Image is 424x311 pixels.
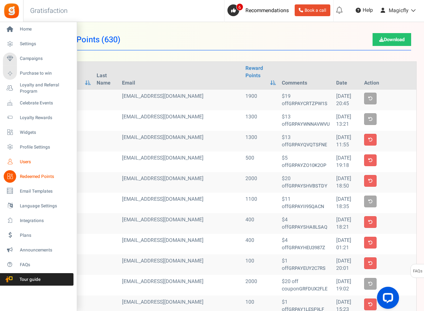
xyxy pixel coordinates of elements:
[119,110,242,131] td: [EMAIL_ADDRESS][DOMAIN_NAME]
[333,90,361,110] td: [DATE] 20:45
[104,34,118,46] span: 630
[20,262,71,268] span: FAQs
[119,131,242,151] td: [EMAIL_ADDRESS][DOMAIN_NAME]
[3,67,73,80] a: Purchase to win
[119,90,242,110] td: [EMAIL_ADDRESS][DOMAIN_NAME]
[227,4,292,16] a: 6 Recommendations
[333,131,361,151] td: [DATE] 11:55
[3,214,73,227] a: Integrations
[3,244,73,256] a: Announcements
[368,158,373,162] i: Delete coupon and restore points
[361,7,373,14] span: Help
[368,282,373,286] i: User already used the coupon
[3,276,55,283] span: Tour guide
[368,261,373,265] i: Delete coupon and restore points
[279,213,333,234] td: $4 off
[245,65,276,79] a: Reward Points
[333,110,361,131] td: [DATE] 13:21
[3,38,73,50] a: Settings
[20,41,71,47] span: Settings
[119,151,242,172] td: [EMAIL_ADDRESS][DOMAIN_NAME]
[368,199,373,204] i: User already used the coupon
[242,193,279,213] td: 1100
[20,188,71,194] span: Email Templates
[20,100,71,106] span: Celebrate Events
[288,224,327,230] strong: GRPAYSHA8LSAQ
[3,111,73,124] a: Loyalty Rewards
[20,82,73,94] span: Loyalty and Referral Program
[333,213,361,234] td: [DATE] 18:21
[373,33,411,46] a: Download
[3,170,73,183] a: Redeemed Points
[119,234,242,254] td: [EMAIL_ADDRESS][DOMAIN_NAME]
[119,213,242,234] td: [EMAIL_ADDRESS][DOMAIN_NAME]
[3,53,73,65] a: Campaigns
[333,193,361,213] td: [DATE] 18:35
[20,203,71,209] span: Language Settings
[279,90,333,110] td: $19 off
[3,185,73,197] a: Email Templates
[333,151,361,172] td: [DATE] 19:18
[20,159,71,165] span: Users
[236,3,243,11] span: 6
[279,131,333,151] td: $13 off
[368,302,373,307] i: Delete coupon and restore points
[20,247,71,253] span: Announcements
[3,82,73,94] a: Loyalty and Referral Program
[288,244,325,251] strong: GRPAYHEU3987Z
[333,172,361,193] td: [DATE] 18:50
[20,56,71,62] span: Campaigns
[20,144,71,150] span: Profile Settings
[3,258,73,271] a: FAQs
[368,117,373,121] i: User already used the coupon
[295,4,330,16] a: Book a call
[368,220,373,224] i: Delete coupon and restore points
[20,70,71,76] span: Purchase to win
[413,264,423,278] span: FAQs
[3,155,73,168] a: Users
[242,131,279,151] td: 1300
[3,23,73,36] a: Home
[279,62,333,90] th: Comments
[20,218,71,224] span: Integrations
[119,275,242,296] td: [EMAIL_ADDRESS][DOMAIN_NAME]
[242,213,279,234] td: 400
[22,4,76,18] h3: Gratisfaction
[3,126,73,139] a: Widgets
[119,254,242,275] td: [EMAIL_ADDRESS][DOMAIN_NAME]
[279,110,333,131] td: $13 off
[3,200,73,212] a: Language Settings
[20,232,71,239] span: Plans
[368,96,373,101] i: User already used the coupon
[368,137,373,142] i: Delete coupon and restore points
[119,62,242,90] th: Email
[119,193,242,213] td: [EMAIL_ADDRESS][DOMAIN_NAME]
[3,3,20,19] img: Gratisfaction
[20,129,71,136] span: Widgets
[333,234,361,254] td: [DATE] 01:21
[20,26,71,32] span: Home
[368,240,373,245] i: Delete coupon and restore points
[288,141,327,148] strong: GRPAYQVQTSFNE
[20,174,71,180] span: Redeemed Points
[333,62,361,90] th: Date
[242,172,279,193] td: 2000
[361,62,416,90] th: Action
[3,229,73,242] a: Plans
[333,254,361,275] td: [DATE] 20:01
[288,121,330,128] strong: GRPAYWNNAVWVU
[242,151,279,172] td: 500
[279,275,333,296] td: $20 off coupon
[279,254,333,275] td: $1 off
[245,7,289,14] span: Recommendations
[288,265,326,272] strong: GRPAYEUY2C7RS
[353,4,376,16] a: Help
[279,234,333,254] td: $4 off
[368,179,373,183] i: Delete coupon and restore points
[288,203,324,210] strong: GRPAYII95QACN
[288,182,327,189] strong: GRPAYSHVBSTDY
[279,193,333,213] td: $11 off
[279,151,333,172] td: $5 off
[94,62,119,90] th: Last Name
